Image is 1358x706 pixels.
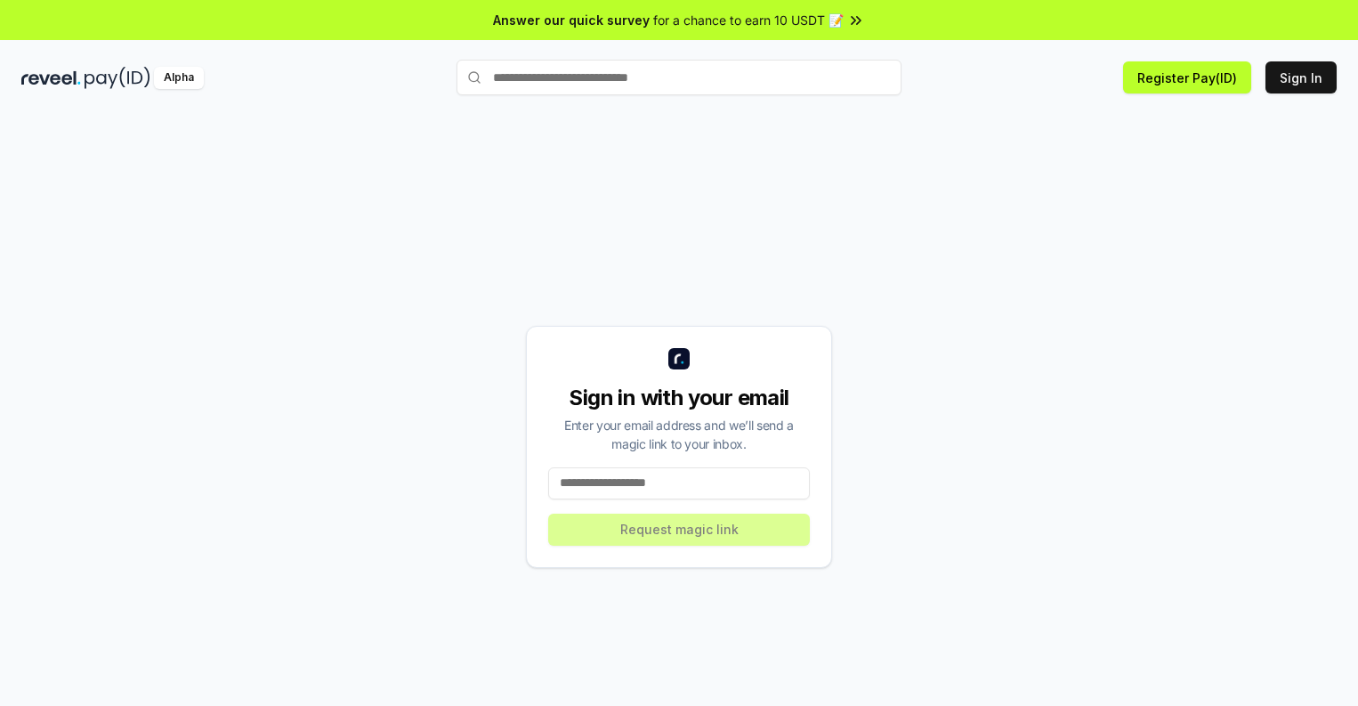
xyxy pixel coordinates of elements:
img: reveel_dark [21,67,81,89]
button: Register Pay(ID) [1123,61,1251,93]
div: Sign in with your email [548,384,810,412]
img: logo_small [668,348,690,369]
img: pay_id [85,67,150,89]
div: Enter your email address and we’ll send a magic link to your inbox. [548,416,810,453]
span: Answer our quick survey [493,11,650,29]
span: for a chance to earn 10 USDT 📝 [653,11,844,29]
div: Alpha [154,67,204,89]
button: Sign In [1265,61,1337,93]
